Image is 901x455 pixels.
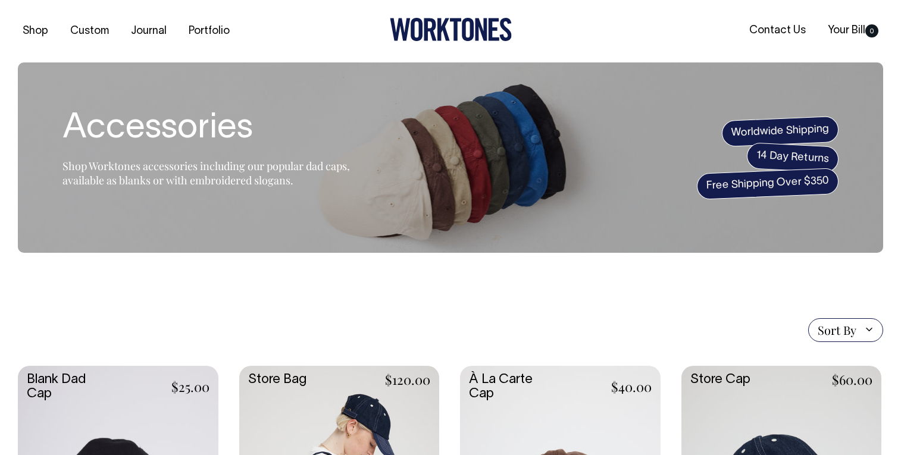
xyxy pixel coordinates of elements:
[126,21,171,41] a: Journal
[65,21,114,41] a: Custom
[721,116,839,147] span: Worldwide Shipping
[62,159,350,187] span: Shop Worktones accessories including our popular dad caps, available as blanks or with embroidere...
[746,142,839,173] span: 14 Day Returns
[184,21,234,41] a: Portfolio
[744,21,811,40] a: Contact Us
[696,168,839,200] span: Free Shipping Over $350
[62,110,360,148] h1: Accessories
[823,21,883,40] a: Your Bill0
[865,24,878,37] span: 0
[18,21,53,41] a: Shop
[818,323,856,337] span: Sort By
